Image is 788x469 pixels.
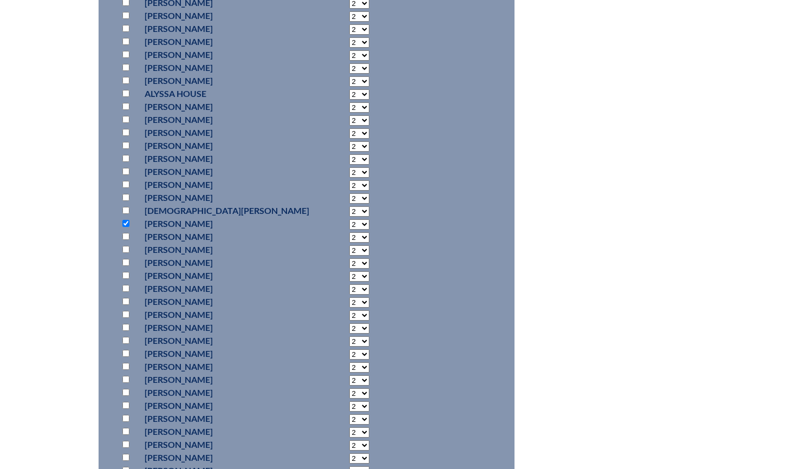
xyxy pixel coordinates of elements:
[145,113,309,126] p: [PERSON_NAME]
[145,217,309,230] p: [PERSON_NAME]
[145,61,309,74] p: [PERSON_NAME]
[145,412,309,425] p: [PERSON_NAME]
[145,139,309,152] p: [PERSON_NAME]
[145,295,309,308] p: [PERSON_NAME]
[145,178,309,191] p: [PERSON_NAME]
[145,321,309,334] p: [PERSON_NAME]
[145,451,309,464] p: [PERSON_NAME]
[145,35,309,48] p: [PERSON_NAME]
[145,48,309,61] p: [PERSON_NAME]
[145,386,309,399] p: [PERSON_NAME]
[145,282,309,295] p: [PERSON_NAME]
[145,334,309,347] p: [PERSON_NAME]
[145,9,309,22] p: [PERSON_NAME]
[145,360,309,373] p: [PERSON_NAME]
[145,87,309,100] p: Alyssa House
[145,204,309,217] p: [DEMOGRAPHIC_DATA][PERSON_NAME]
[145,269,309,282] p: [PERSON_NAME]
[145,256,309,269] p: [PERSON_NAME]
[145,308,309,321] p: [PERSON_NAME]
[145,399,309,412] p: [PERSON_NAME]
[145,191,309,204] p: [PERSON_NAME]
[145,438,309,451] p: [PERSON_NAME]
[145,165,309,178] p: [PERSON_NAME]
[145,243,309,256] p: [PERSON_NAME]
[145,100,309,113] p: [PERSON_NAME]
[145,152,309,165] p: [PERSON_NAME]
[145,373,309,386] p: [PERSON_NAME]
[145,230,309,243] p: [PERSON_NAME]
[145,74,309,87] p: [PERSON_NAME]
[145,347,309,360] p: [PERSON_NAME]
[145,425,309,438] p: [PERSON_NAME]
[145,126,309,139] p: [PERSON_NAME]
[145,22,309,35] p: [PERSON_NAME]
